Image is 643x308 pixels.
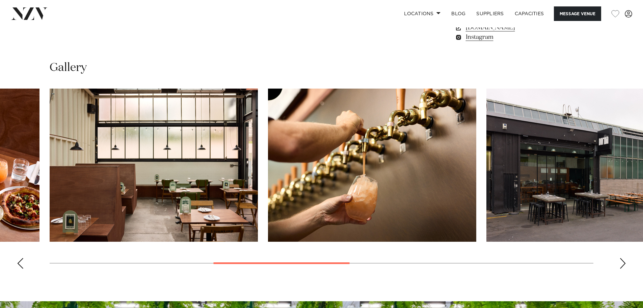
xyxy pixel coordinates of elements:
swiper-slide: 4 / 10 [50,89,258,242]
a: Instagram [455,32,565,42]
a: [DOMAIN_NAME] [455,23,565,32]
button: Message Venue [554,6,601,21]
a: SUPPLIERS [471,6,509,21]
swiper-slide: 5 / 10 [268,89,476,242]
a: Capacities [509,6,550,21]
a: Locations [399,6,446,21]
img: nzv-logo.png [11,7,48,20]
a: BLOG [446,6,471,21]
h2: Gallery [50,60,87,75]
